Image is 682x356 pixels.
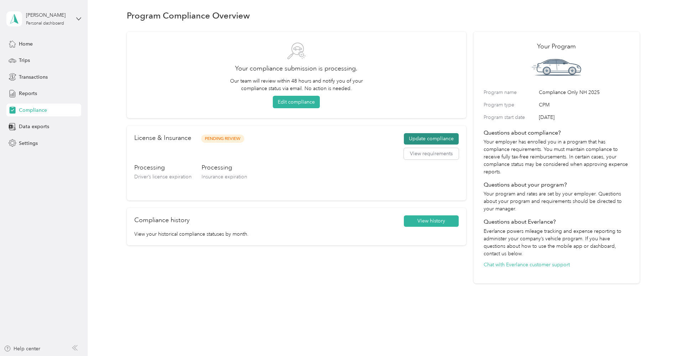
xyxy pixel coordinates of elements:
span: CPM [539,101,630,109]
span: Compliance [19,106,47,114]
span: Pending Review [201,135,244,143]
span: Data exports [19,123,49,130]
h3: Processing [202,163,247,172]
span: [DATE] [539,114,630,121]
span: Driver’s license expiration [134,174,192,180]
label: Program start date [484,114,536,121]
p: Our team will review within 48 hours and notify you of your compliance status via email. No actio... [227,77,366,92]
h1: Program Compliance Overview [127,12,250,19]
h2: Compliance history [134,215,189,225]
h3: Processing [134,163,192,172]
h2: Your Program [484,42,630,51]
button: Chat with Everlance customer support [484,261,570,268]
span: Compliance Only NH 2025 [539,89,630,96]
button: Help center [4,345,40,352]
span: Trips [19,57,30,64]
h4: Questions about your program? [484,180,630,189]
p: View your historical compliance statuses by month. [134,230,459,238]
div: [PERSON_NAME] [26,11,71,19]
label: Program type [484,101,536,109]
p: Your program and rates are set by your employer. Questions about your program and requirements sh... [484,190,630,213]
iframe: Everlance-gr Chat Button Frame [642,316,682,356]
h2: Your compliance submission is processing. [137,64,456,73]
label: Program name [484,89,536,96]
span: Reports [19,90,37,97]
button: View history [404,215,459,227]
h4: Questions about compliance? [484,129,630,137]
p: Your employer has enrolled you in a program that has compliance requirements. You must maintain c... [484,138,630,176]
span: Home [19,40,33,48]
button: Update compliance [404,133,459,145]
button: Edit compliance [273,96,320,108]
span: Insurance expiration [202,174,247,180]
h4: Questions about Everlance? [484,218,630,226]
span: Settings [19,140,38,147]
div: Personal dashboard [26,21,64,26]
span: Transactions [19,73,48,81]
p: Everlance powers mileage tracking and expense reporting to administer your company’s vehicle prog... [484,227,630,257]
h2: License & Insurance [134,133,191,143]
button: View requirements [404,148,459,159]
